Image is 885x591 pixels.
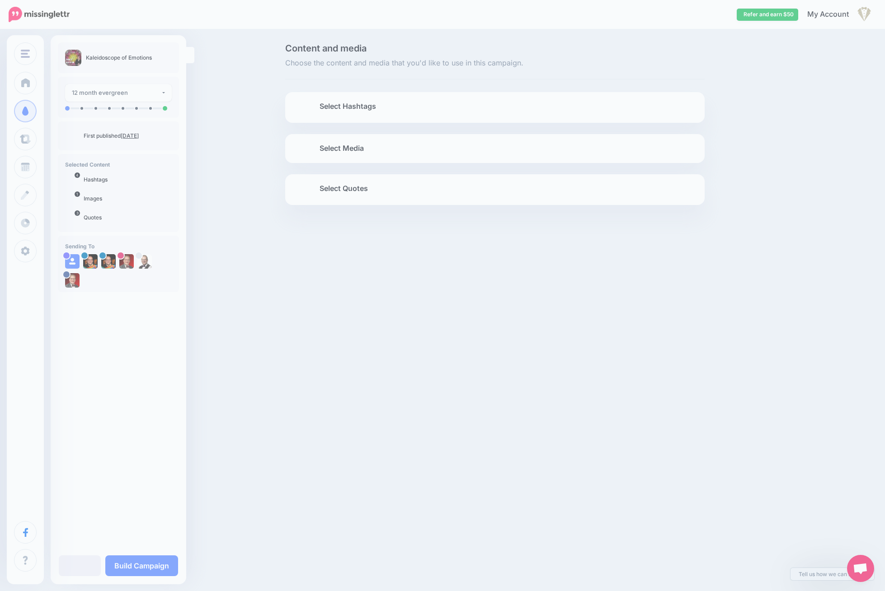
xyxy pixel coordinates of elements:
p: First published [84,132,172,140]
h4: Sending To [65,243,172,250]
p: Hashtags [84,176,172,184]
a: Select Quotes [294,181,696,205]
img: user_default_image.png [65,254,80,269]
span: Select Hashtags [320,100,376,112]
div: Open chat [847,555,874,582]
h4: Selected Content [65,161,172,168]
span: Select Quotes [320,182,368,195]
a: Tell us how we can improve [791,568,874,580]
img: 1718233506579-80238.png [101,254,116,269]
span: 4 [75,172,80,178]
a: Refer and earn $50 [737,9,798,21]
a: My Account [798,4,871,26]
span: Content and media [285,44,705,53]
p: Images [84,195,172,203]
img: menu.png [21,50,30,58]
img: 1718233506579-80238.png [83,254,98,269]
p: Quotes [84,214,172,222]
span: 1 [75,191,80,197]
img: Missinglettr [9,7,70,22]
div: 12 month evergreen [72,88,161,98]
img: 307420560_3213910148925171_8110774413433011461_n-bsa138836.jpg [119,254,134,269]
img: ACg8ocJwVoX-yAG7u1RTniRa5JLPVRJbYNwsLo2a8TG1s4kNZQs96-c-80236.png [137,254,152,269]
span: Choose the content and media that you'd like to use in this campaign. [285,57,705,69]
img: 275428711_377541357708116_1637936994233307243_n-bsa138835.jpg [65,273,80,288]
a: Select Media [294,141,696,156]
button: 12 month evergreen [65,84,172,102]
a: Select Hashtags [294,99,696,123]
img: 3e1cad51eef91cbf94a9585ca1817123_thumb.jpg [65,50,81,66]
span: 3 [75,210,80,216]
p: Kaleidoscope of Emotions [86,53,152,62]
span: Select Media [320,142,364,154]
a: [DATE] [121,132,139,139]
